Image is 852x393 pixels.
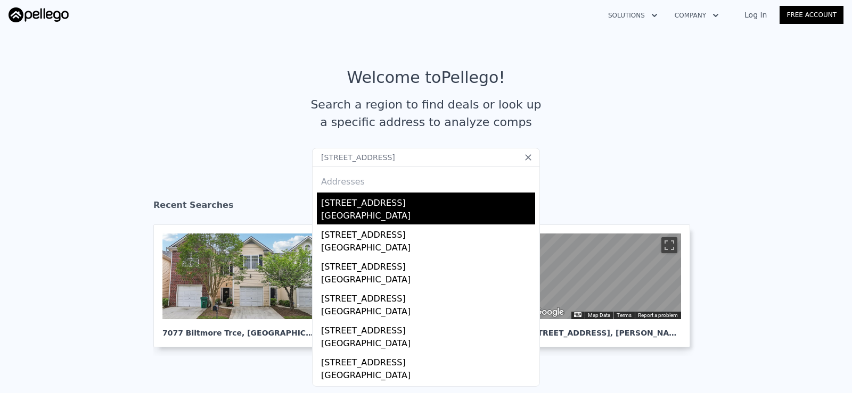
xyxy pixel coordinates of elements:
a: Map [STREET_ADDRESS], [PERSON_NAME][GEOGRAPHIC_DATA] [520,224,699,347]
a: Terms [617,312,632,318]
div: Street View [529,233,681,319]
div: [GEOGRAPHIC_DATA] [321,210,535,224]
a: Report a problem [638,312,678,318]
div: [GEOGRAPHIC_DATA] [321,337,535,352]
div: Map [529,233,681,319]
div: [STREET_ADDRESS] , [PERSON_NAME][GEOGRAPHIC_DATA] [529,319,681,338]
div: [STREET_ADDRESS] [321,256,535,273]
div: [STREET_ADDRESS] [321,352,535,369]
a: 7077 Biltmore Trce, [GEOGRAPHIC_DATA] [153,224,332,347]
div: Search a region to find deals or look up a specific address to analyze comps [307,96,545,131]
div: [STREET_ADDRESS] [321,288,535,305]
div: [GEOGRAPHIC_DATA] [321,241,535,256]
a: Free Account [780,6,843,24]
button: Solutions [600,6,666,25]
div: [STREET_ADDRESS] [321,320,535,337]
div: 7077 Biltmore Trce , [GEOGRAPHIC_DATA] [162,319,315,338]
a: Log In [732,10,780,20]
button: Map Data [588,312,610,319]
div: [STREET_ADDRESS] [321,224,535,241]
button: Keyboard shortcuts [574,312,581,317]
div: [GEOGRAPHIC_DATA] [321,369,535,384]
input: Search an address or region... [312,148,540,167]
button: Toggle fullscreen view [661,237,677,253]
div: [GEOGRAPHIC_DATA] [321,273,535,288]
div: Addresses [317,167,535,193]
div: [GEOGRAPHIC_DATA] [321,305,535,320]
div: Welcome to Pellego ! [347,68,505,87]
a: Open this area in Google Maps (opens a new window) [531,305,567,319]
img: Pellego [9,7,69,22]
div: Recent Searches [153,190,699,224]
img: Google [531,305,567,319]
button: Company [666,6,727,25]
div: [STREET_ADDRESS] [321,193,535,210]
